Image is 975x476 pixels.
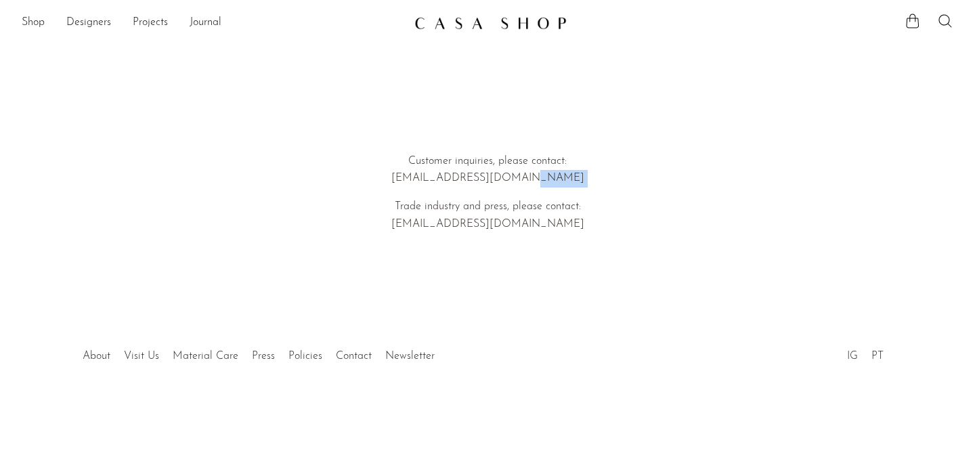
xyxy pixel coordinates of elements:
p: Trade industry and press, please contact: [EMAIL_ADDRESS][DOMAIN_NAME] [294,198,681,233]
a: Journal [190,14,221,32]
a: Policies [288,351,322,362]
a: IG [847,351,858,362]
ul: Quick links [76,340,441,366]
a: Visit Us [124,351,159,362]
nav: Desktop navigation [22,12,404,35]
a: Material Care [173,351,238,362]
a: Press [252,351,275,362]
a: Shop [22,14,45,32]
ul: NEW HEADER MENU [22,12,404,35]
a: Contact [336,351,372,362]
a: About [83,351,110,362]
a: Designers [66,14,111,32]
a: Projects [133,14,168,32]
ul: Social Medias [840,340,890,366]
p: Customer inquiries, please contact: [EMAIL_ADDRESS][DOMAIN_NAME] [294,153,681,188]
a: PT [871,351,884,362]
